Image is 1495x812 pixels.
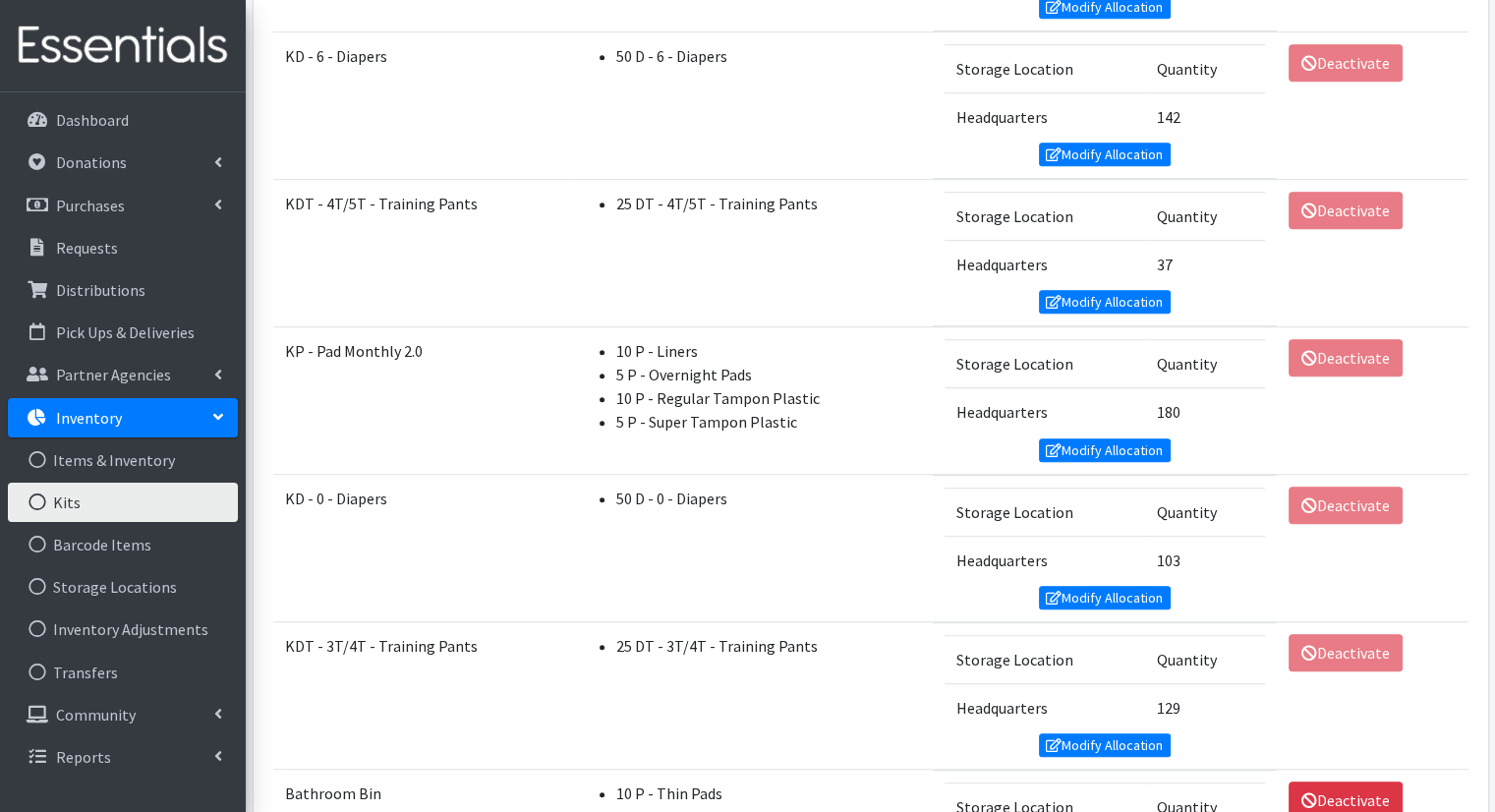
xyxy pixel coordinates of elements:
a: Modify Allocation [1039,143,1171,166]
li: 10 P - Thin Pads [616,782,920,805]
td: KD - 0 - Diapers [273,475,574,622]
td: Storage Location [945,45,1146,93]
p: Pick Ups & Deliveries [56,322,195,342]
td: Headquarters [945,388,1146,436]
td: KDT - 3T/4T - Training Pants [273,622,574,770]
li: 50 D - 0 - Diapers [616,487,920,510]
td: Quantity [1145,45,1265,93]
a: Kits [8,483,238,522]
td: Quantity [1145,635,1265,683]
p: Community [56,705,136,725]
a: Requests [8,228,238,267]
p: Donations [56,152,127,172]
li: 10 P - Liners [616,339,920,363]
td: Headquarters [945,683,1146,731]
td: 103 [1145,536,1265,584]
a: Transfers [8,653,238,692]
p: Reports [56,747,111,767]
a: Distributions [8,270,238,310]
li: 10 P - Regular Tampon Plastic [616,386,920,410]
td: Storage Location [945,635,1146,683]
img: HumanEssentials [8,13,238,79]
td: KP - Pad Monthly 2.0 [273,326,574,474]
td: Headquarters [945,536,1146,584]
p: Distributions [56,280,145,300]
a: Dashboard [8,100,238,140]
a: Storage Locations [8,567,238,607]
td: Storage Location [945,340,1146,388]
a: Purchases [8,186,238,225]
a: Inventory Adjustments [8,609,238,649]
td: Storage Location [945,193,1146,241]
td: Quantity [1145,340,1265,388]
p: Requests [56,238,118,258]
a: Barcode Items [8,525,238,564]
a: Modify Allocation [1039,438,1171,462]
td: 129 [1145,683,1265,731]
td: KD - 6 - Diapers [273,31,574,179]
a: Donations [8,143,238,182]
a: Community [8,695,238,734]
a: Items & Inventory [8,440,238,480]
li: 25 DT - 3T/4T - Training Pants [616,634,920,658]
a: Inventory [8,398,238,437]
p: Dashboard [56,110,129,130]
a: Partner Agencies [8,355,238,394]
a: Reports [8,737,238,777]
a: Pick Ups & Deliveries [8,313,238,352]
a: Modify Allocation [1039,733,1171,757]
td: Headquarters [945,93,1146,142]
p: Inventory [56,408,122,428]
li: 25 DT - 4T/5T - Training Pants [616,192,920,215]
td: Quantity [1145,488,1265,536]
td: KDT - 4T/5T - Training Pants [273,179,574,326]
li: 50 D - 6 - Diapers [616,44,920,68]
td: Quantity [1145,193,1265,241]
td: Storage Location [945,488,1146,536]
li: 5 P - Overnight Pads [616,363,920,386]
td: 37 [1145,241,1265,289]
td: 180 [1145,388,1265,436]
a: Modify Allocation [1039,586,1171,609]
td: 142 [1145,93,1265,142]
p: Partner Agencies [56,365,171,384]
td: Headquarters [945,241,1146,289]
p: Purchases [56,196,125,215]
a: Modify Allocation [1039,290,1171,314]
li: 5 P - Super Tampon Plastic [616,410,920,434]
